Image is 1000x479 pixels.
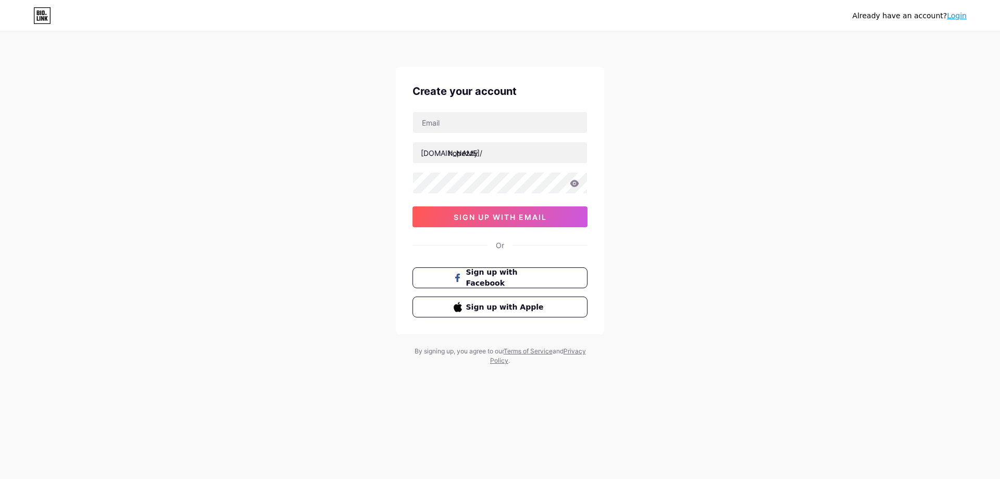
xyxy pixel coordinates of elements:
span: Sign up with Apple [466,302,547,313]
div: [DOMAIN_NAME]/ [421,148,482,158]
input: username [413,142,587,163]
button: Sign up with Apple [413,297,587,317]
div: Create your account [413,83,587,99]
a: Login [947,11,967,20]
div: By signing up, you agree to our and . [411,347,589,365]
a: Terms of Service [504,347,553,355]
div: Already have an account? [853,10,967,21]
span: sign up with email [454,213,547,222]
input: Email [413,112,587,133]
span: Sign up with Facebook [466,267,547,289]
button: Sign up with Facebook [413,267,587,288]
div: Or [496,240,504,251]
button: sign up with email [413,206,587,227]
